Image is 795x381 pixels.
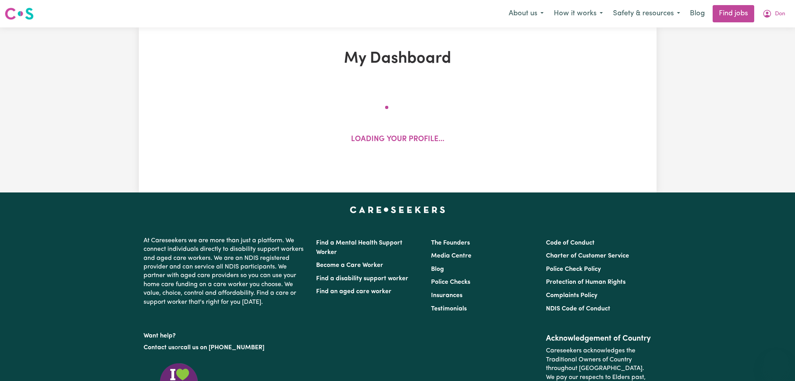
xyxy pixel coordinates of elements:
a: Police Check Policy [546,266,601,272]
a: Find a Mental Health Support Worker [316,240,402,256]
a: Protection of Human Rights [546,279,626,285]
a: Charter of Customer Service [546,253,629,259]
a: Find a disability support worker [316,276,408,282]
span: Don [775,10,785,18]
button: How it works [549,5,608,22]
a: call us on [PHONE_NUMBER] [180,345,264,351]
a: Careseekers home page [350,207,445,213]
a: Insurances [431,292,462,299]
a: Blog [685,5,709,22]
iframe: Button to launch messaging window [764,350,789,375]
button: My Account [757,5,790,22]
h2: Acknowledgement of Country [546,334,651,343]
button: About us [504,5,549,22]
p: or [144,340,307,355]
a: Code of Conduct [546,240,595,246]
a: The Founders [431,240,470,246]
img: Careseekers logo [5,7,34,21]
a: NDIS Code of Conduct [546,306,610,312]
a: Testimonials [431,306,467,312]
a: Complaints Policy [546,292,597,299]
a: Find jobs [713,5,754,22]
a: Find an aged care worker [316,288,391,295]
p: At Careseekers we are more than just a platform. We connect individuals directly to disability su... [144,233,307,310]
h1: My Dashboard [230,49,566,68]
button: Safety & resources [608,5,685,22]
a: Careseekers logo [5,5,34,23]
a: Media Centre [431,253,471,259]
p: Loading your profile... [351,134,444,145]
a: Contact us [144,345,175,351]
p: Want help? [144,328,307,340]
a: Become a Care Worker [316,262,383,269]
a: Blog [431,266,444,272]
a: Police Checks [431,279,470,285]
